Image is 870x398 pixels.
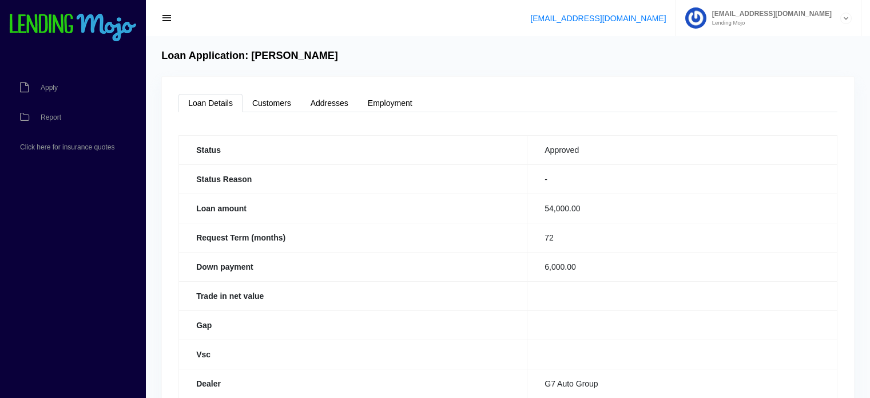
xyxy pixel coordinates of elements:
[179,252,527,281] th: Down payment
[179,369,527,398] th: Dealer
[179,281,527,310] th: Trade in net value
[527,223,837,252] td: 72
[706,10,832,17] span: [EMAIL_ADDRESS][DOMAIN_NAME]
[243,94,301,112] a: Customers
[301,94,358,112] a: Addresses
[527,135,837,164] td: Approved
[9,14,137,42] img: logo-small.png
[527,369,837,398] td: G7 Auto Group
[41,84,58,91] span: Apply
[179,194,527,223] th: Loan amount
[685,7,706,29] img: Profile image
[179,164,527,194] th: Status Reason
[41,114,61,121] span: Report
[527,164,837,194] td: -
[20,144,114,151] span: Click here for insurance quotes
[527,194,837,223] td: 54,000.00
[179,340,527,369] th: Vsc
[179,310,527,340] th: Gap
[179,223,527,252] th: Request Term (months)
[358,94,422,112] a: Employment
[161,50,338,62] h4: Loan Application: [PERSON_NAME]
[178,94,243,112] a: Loan Details
[706,20,832,26] small: Lending Mojo
[179,135,527,164] th: Status
[530,14,666,23] a: [EMAIL_ADDRESS][DOMAIN_NAME]
[527,252,837,281] td: 6,000.00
